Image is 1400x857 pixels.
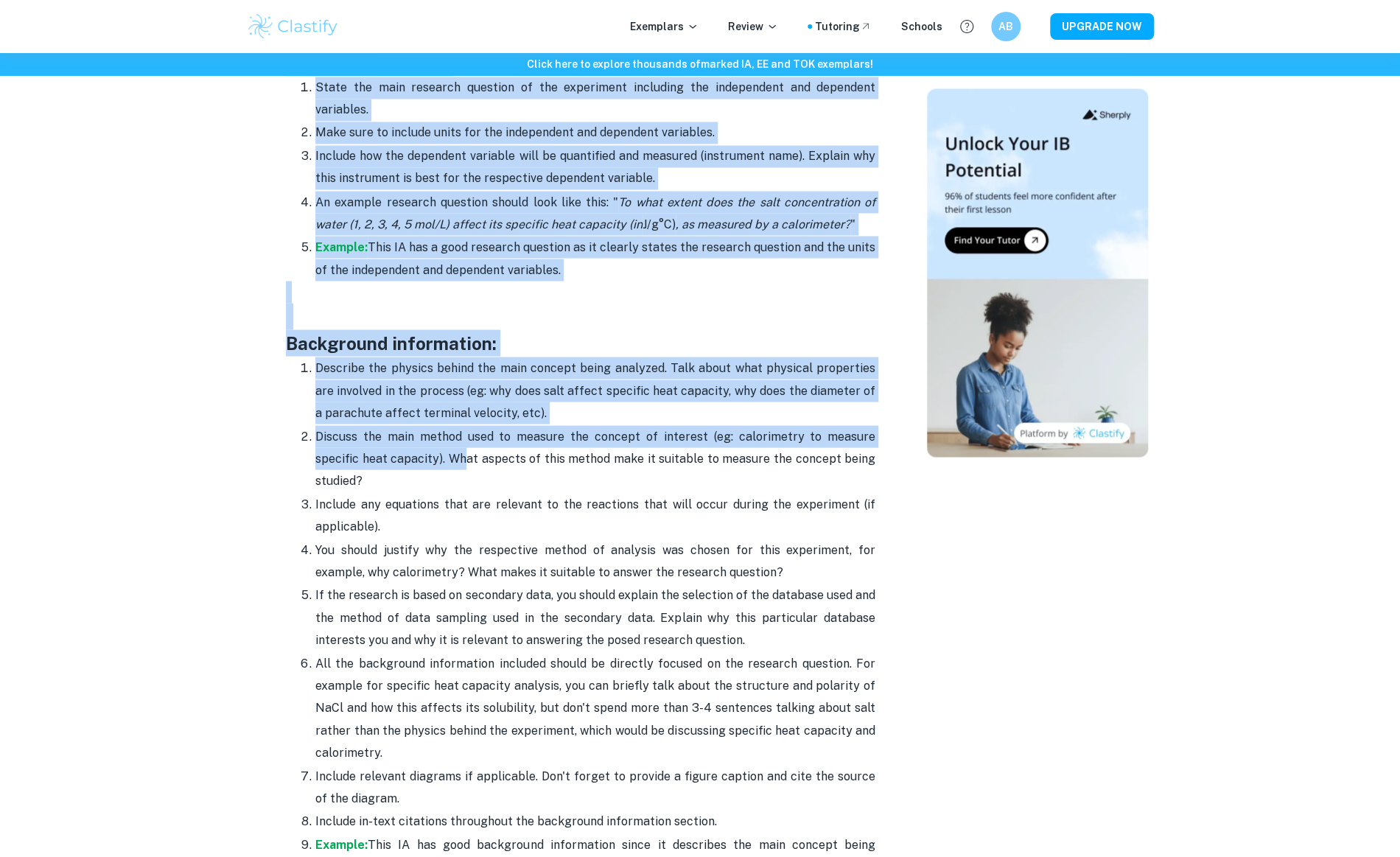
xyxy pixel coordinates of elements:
[315,587,875,646] span: If the research is based on secondary data, you should explain the selection of the database used...
[728,18,778,35] p: Review
[315,191,875,236] p: An example research question should look like this: " J/g°C) "
[315,429,875,488] span: Discuss the main method used to measure the concept of interest (eg: calorimetry to measure speci...
[676,217,850,231] i: , as measured by a calorimeter?
[315,195,875,231] i: To what extent does the salt concentration of water (1, 2, 3, 4, 5 mol/L) affect its specific hea...
[815,18,872,35] a: Tutoring
[315,239,368,253] a: Example:
[954,14,979,39] button: Help and Feedback
[315,145,875,190] p: Include how the dependent variable will be quantified and measured (instrument name). Explain why...
[315,77,875,122] p: State the main research question of the experiment including the independent and dependent variab...
[998,18,1015,35] h6: AB
[3,56,1397,72] h6: Click here to explore thousands of marked IA, EE and TOK exemplars !
[315,542,875,578] span: You should justify why the respective method of analysis was chosen for this experiment, for exam...
[315,837,368,851] a: Example:
[315,236,875,281] p: This IA has a good research question as it clearly states the research question and the units of ...
[315,357,875,424] p: Describe the physics behind the main concept being analyzed. Talk about what physical properties ...
[315,765,875,810] p: Include relevant diagrams if applicable. Don't forget to provide a figure caption and cite the so...
[315,497,875,533] span: Include any equations that are relevant to the reactions that will occur during the experiment (i...
[286,329,875,356] h3: Background information:
[315,652,875,764] p: All the background information included should be directly focused on the research question. For ...
[927,88,1148,457] img: Thumbnail
[901,18,942,35] a: Schools
[991,12,1021,41] button: AB
[315,122,875,144] p: Make sure to include units for the independent and dependent variables.
[1050,13,1154,40] button: UPGRADE NOW
[315,810,875,832] p: Include in-text citations throughout the background information section.
[630,18,699,35] p: Exemplars
[246,12,340,41] img: Clastify logo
